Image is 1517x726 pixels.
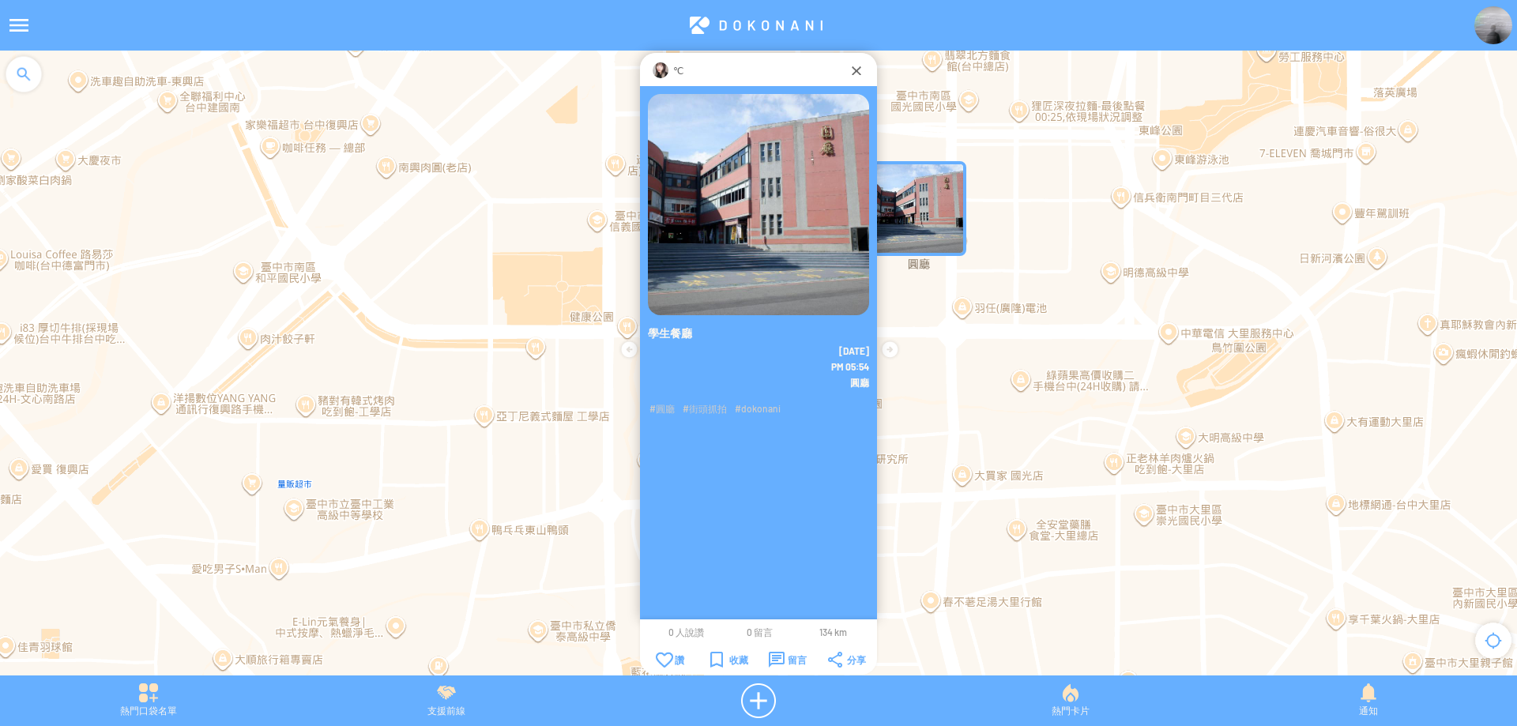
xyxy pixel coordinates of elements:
img: Visruth.jpg not found [653,62,668,78]
div: 留言 [769,652,807,668]
span: PM 05:54 [831,361,869,372]
span: [DATE] [839,345,869,356]
p: 學生餐廳 [648,325,869,341]
div: 支援前線 [297,683,594,718]
img: Visruth.jpg not found [1474,6,1512,44]
span: #dokonani [735,403,781,414]
div: 讚 [656,652,684,668]
a: 在 Google 地圖上開啟這個區域 (開啟新視窗) [4,671,56,691]
div: 通知 [1220,683,1517,718]
span: 圓廳 [850,377,869,388]
span: 0 留言 [747,626,773,638]
div: 熱門卡片 [922,683,1219,718]
div: JkylRnQ9evcMapIcon [871,161,966,256]
img: Visruth.jpg not found [648,94,869,315]
span: 0 人說讚 [668,626,704,638]
div: 收藏 [710,652,748,668]
div: 分享 [828,652,866,668]
span: #街頭抓拍 [683,403,727,414]
span: 134 km [819,626,847,638]
span: #圓廳 [649,403,675,414]
p: ℃ [673,62,683,78]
